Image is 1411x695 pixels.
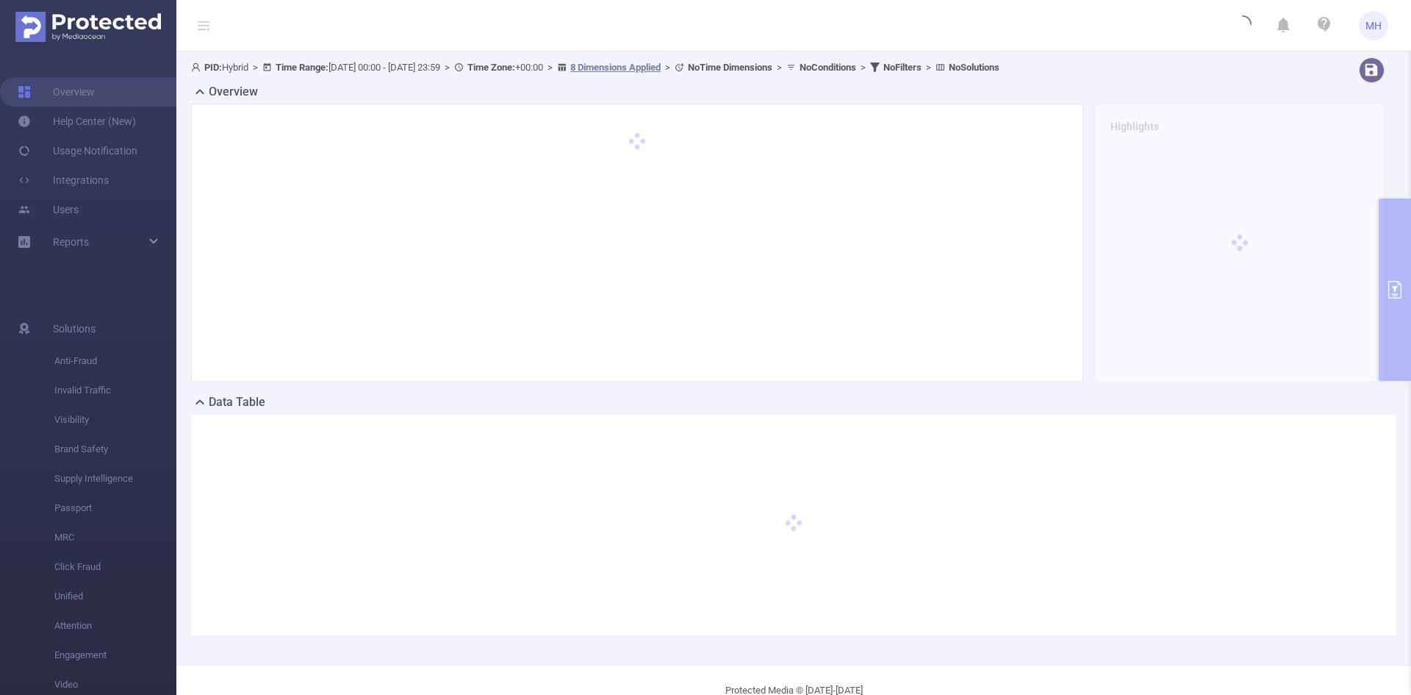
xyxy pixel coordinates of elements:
h2: Data Table [209,393,265,411]
b: No Solutions [949,62,999,73]
a: Reports [53,227,89,257]
span: > [772,62,786,73]
a: Help Center (New) [18,107,136,136]
span: Engagement [54,641,176,670]
b: PID: [204,62,222,73]
span: MRC [54,523,176,552]
u: 8 Dimensions Applied [570,62,661,73]
span: > [922,62,936,73]
span: Invalid Traffic [54,376,176,405]
b: No Filters [883,62,922,73]
a: Integrations [18,165,109,195]
span: Unified [54,582,176,611]
a: Users [18,195,79,224]
span: Anti-Fraud [54,346,176,376]
span: MH [1365,11,1382,40]
span: Attention [54,611,176,641]
span: > [440,62,454,73]
b: No Conditions [800,62,856,73]
i: icon: loading [1234,15,1252,36]
span: Brand Safety [54,435,176,464]
b: Time Range: [276,62,328,73]
a: Usage Notification [18,136,137,165]
i: icon: user [191,63,204,72]
span: Reports [53,236,89,248]
span: > [248,62,262,73]
b: No Time Dimensions [688,62,772,73]
span: Solutions [53,314,96,343]
span: > [543,62,557,73]
a: Overview [18,77,95,107]
img: Protected Media [15,12,161,42]
b: Time Zone: [467,62,515,73]
span: Passport [54,493,176,523]
span: Visibility [54,405,176,435]
span: > [661,62,675,73]
span: Supply Intelligence [54,464,176,493]
span: > [856,62,870,73]
span: Click Fraud [54,552,176,582]
span: Hybrid [DATE] 00:00 - [DATE] 23:59 +00:00 [191,62,999,73]
h2: Overview [209,83,258,101]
